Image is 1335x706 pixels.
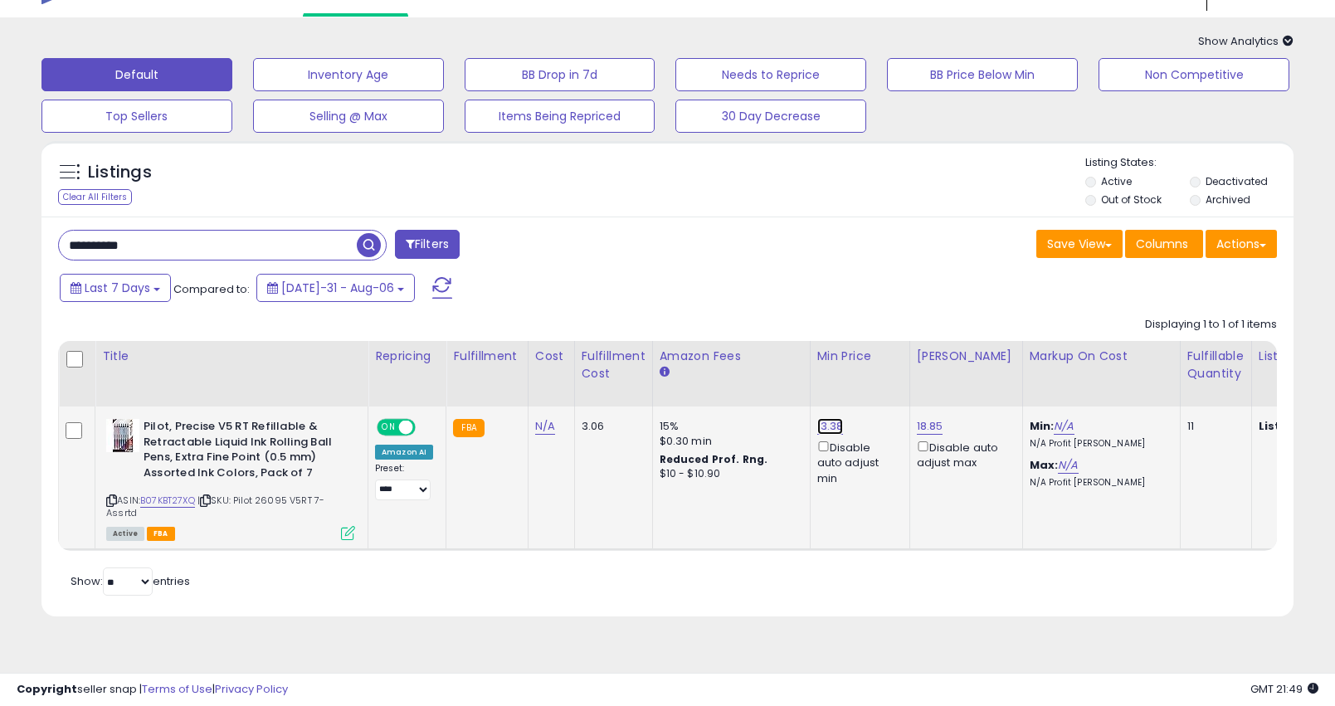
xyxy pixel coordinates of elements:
a: N/A [1058,457,1078,474]
b: Listed Price: [1259,418,1334,434]
button: Selling @ Max [253,100,444,133]
label: Out of Stock [1101,192,1162,207]
p: N/A Profit [PERSON_NAME] [1030,477,1167,489]
button: 30 Day Decrease [675,100,866,133]
span: All listings currently available for purchase on Amazon [106,527,144,541]
div: Amazon AI [375,445,433,460]
button: Columns [1125,230,1203,258]
p: N/A Profit [PERSON_NAME] [1030,438,1167,450]
span: OFF [413,421,440,435]
div: Amazon Fees [660,348,803,365]
div: [PERSON_NAME] [917,348,1016,365]
small: FBA [453,419,484,437]
b: Max: [1030,457,1059,473]
div: Disable auto adjust min [817,438,897,486]
span: Compared to: [173,281,250,297]
button: Inventory Age [253,58,444,91]
a: Terms of Use [142,681,212,697]
span: Show: entries [71,573,190,589]
div: 15% [660,419,797,434]
span: ON [378,421,399,435]
div: Displaying 1 to 1 of 1 items [1145,317,1277,333]
button: Default [41,58,232,91]
div: 3.06 [582,419,640,434]
span: Columns [1136,236,1188,252]
span: FBA [147,527,175,541]
button: Actions [1206,230,1277,258]
label: Archived [1206,192,1250,207]
a: 18.85 [917,418,943,435]
div: Title [102,348,361,365]
a: N/A [1054,418,1074,435]
span: Show Analytics [1198,33,1294,49]
button: Non Competitive [1099,58,1289,91]
b: Pilot, Precise V5 RT Refillable & Retractable Liquid Ink Rolling Ball Pens, Extra Fine Point (0.5... [144,419,345,484]
div: Fulfillment [453,348,520,365]
button: BB Drop in 7d [465,58,655,91]
div: $10 - $10.90 [660,467,797,481]
button: Top Sellers [41,100,232,133]
label: Active [1101,174,1132,188]
b: Min: [1030,418,1055,434]
div: Disable auto adjust max [917,438,1010,470]
button: Filters [395,230,460,259]
button: Last 7 Days [60,274,171,302]
span: [DATE]-31 - Aug-06 [281,280,394,296]
div: $0.30 min [660,434,797,449]
a: N/A [535,418,555,435]
a: 13.38 [817,418,844,435]
div: Cost [535,348,568,365]
div: Clear All Filters [58,189,132,205]
div: ASIN: [106,419,355,538]
div: Fulfillment Cost [582,348,646,382]
img: 51mrMSsAgsL._SL40_.jpg [106,419,139,452]
div: seller snap | | [17,682,288,698]
button: Save View [1036,230,1123,258]
span: Last 7 Days [85,280,150,296]
span: 2025-08-16 21:49 GMT [1250,681,1318,697]
button: BB Price Below Min [887,58,1078,91]
small: Amazon Fees. [660,365,670,380]
div: Markup on Cost [1030,348,1173,365]
th: The percentage added to the cost of goods (COGS) that forms the calculator for Min & Max prices. [1022,341,1180,407]
div: Fulfillable Quantity [1187,348,1245,382]
div: 11 [1187,419,1239,434]
button: [DATE]-31 - Aug-06 [256,274,415,302]
span: | SKU: Pilot 26095 V5RT 7-Assrtd [106,494,324,519]
p: Listing States: [1085,155,1294,171]
strong: Copyright [17,681,77,697]
div: Preset: [375,463,433,500]
button: Items Being Repriced [465,100,655,133]
h5: Listings [88,161,152,184]
a: Privacy Policy [215,681,288,697]
label: Deactivated [1206,174,1268,188]
b: Reduced Prof. Rng. [660,452,768,466]
div: Repricing [375,348,439,365]
button: Needs to Reprice [675,58,866,91]
a: B07KBT27XQ [140,494,195,508]
div: Min Price [817,348,903,365]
